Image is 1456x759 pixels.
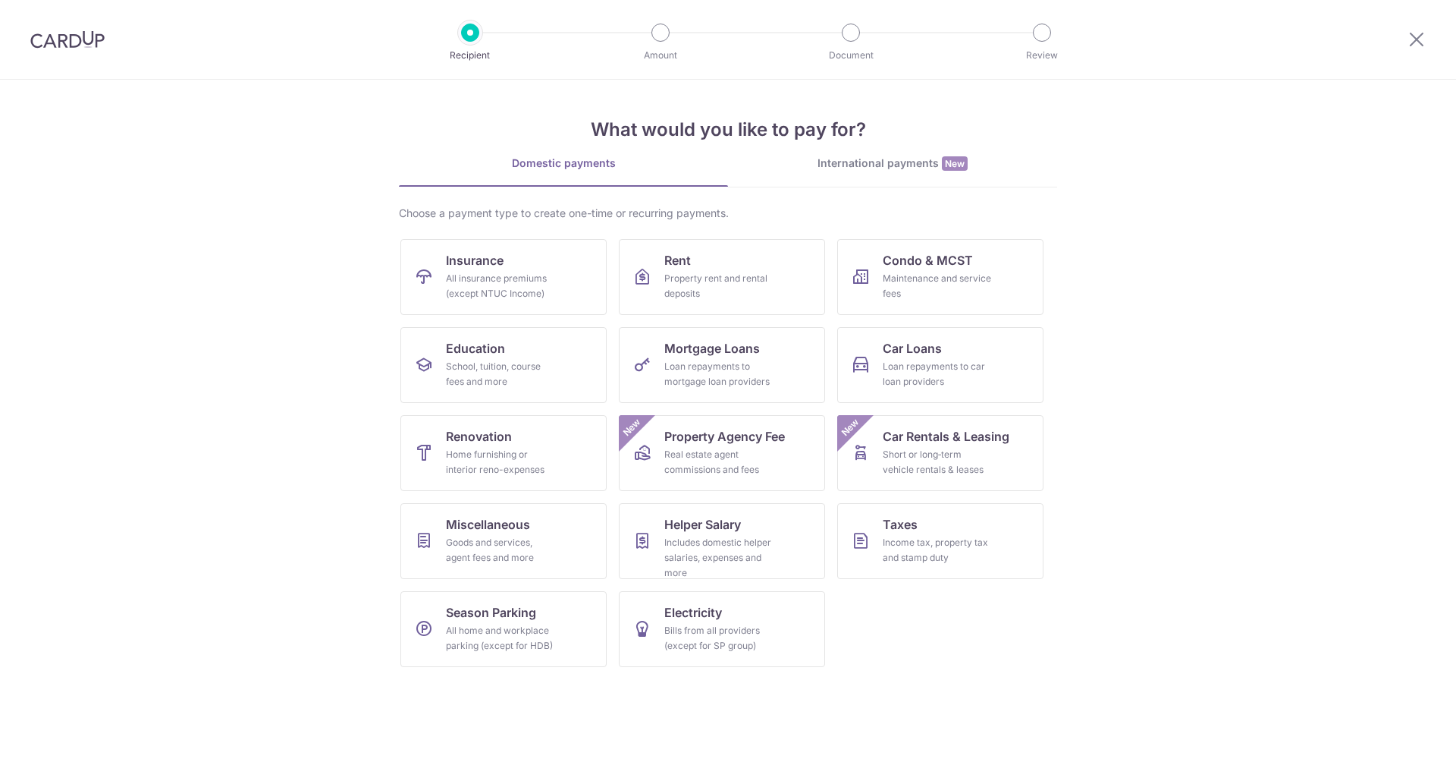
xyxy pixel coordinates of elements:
div: All home and workplace parking (except for HDB) [446,623,555,653]
span: Electricity [664,603,722,622]
h4: What would you like to pay for? [399,116,1057,143]
div: Includes domestic helper salaries, expenses and more [664,535,773,581]
div: Short or long‑term vehicle rentals & leases [883,447,992,477]
a: Car Rentals & LeasingShort or long‑term vehicle rentals & leasesNew [837,415,1043,491]
span: New [942,156,968,171]
span: Car Loans [883,339,942,357]
div: International payments [728,156,1057,172]
a: TaxesIncome tax, property tax and stamp duty [837,503,1043,579]
div: Real estate agent commissions and fees [664,447,773,477]
a: Mortgage LoansLoan repayments to mortgage loan providers [619,327,825,403]
a: Season ParkingAll home and workplace parking (except for HDB) [400,591,607,667]
span: Helper Salary [664,515,741,534]
span: Rent [664,251,691,269]
span: Mortgage Loans [664,339,760,357]
div: Domestic payments [399,156,728,171]
a: ElectricityBills from all providers (except for SP group) [619,591,825,667]
div: Maintenance and service fees [883,271,992,301]
div: School, tuition, course fees and more [446,359,555,389]
span: Renovation [446,427,512,446]
p: Recipient [414,48,526,63]
a: Property Agency FeeReal estate agent commissions and feesNew [619,415,825,491]
span: Car Rentals & Leasing [883,427,1009,446]
a: RenovationHome furnishing or interior reno-expenses [400,415,607,491]
span: New [838,415,863,440]
div: Loan repayments to mortgage loan providers [664,359,773,389]
a: Helper SalaryIncludes domestic helper salaries, expenses and more [619,503,825,579]
a: MiscellaneousGoods and services, agent fees and more [400,503,607,579]
a: RentProperty rent and rental deposits [619,239,825,315]
div: Income tax, property tax and stamp duty [883,535,992,565]
div: Bills from all providers (except for SP group) [664,623,773,653]
a: Car LoansLoan repayments to car loan providers [837,327,1043,403]
span: Education [446,339,505,357]
p: Amount [604,48,717,63]
span: Miscellaneous [446,515,530,534]
a: InsuranceAll insurance premiums (except NTUC Income) [400,239,607,315]
a: Condo & MCSTMaintenance and service fees [837,239,1043,315]
span: Insurance [446,251,504,269]
div: Goods and services, agent fees and more [446,535,555,565]
span: New [620,415,645,440]
div: Property rent and rental deposits [664,271,773,301]
div: Loan repayments to car loan providers [883,359,992,389]
span: Condo & MCST [883,251,973,269]
div: Home furnishing or interior reno-expenses [446,447,555,477]
div: Choose a payment type to create one-time or recurring payments. [399,206,1057,221]
p: Document [795,48,907,63]
span: Taxes [883,515,918,534]
img: CardUp [30,30,105,49]
p: Review [986,48,1098,63]
a: EducationSchool, tuition, course fees and more [400,327,607,403]
div: All insurance premiums (except NTUC Income) [446,271,555,301]
span: Property Agency Fee [664,427,785,446]
span: Season Parking [446,603,536,622]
